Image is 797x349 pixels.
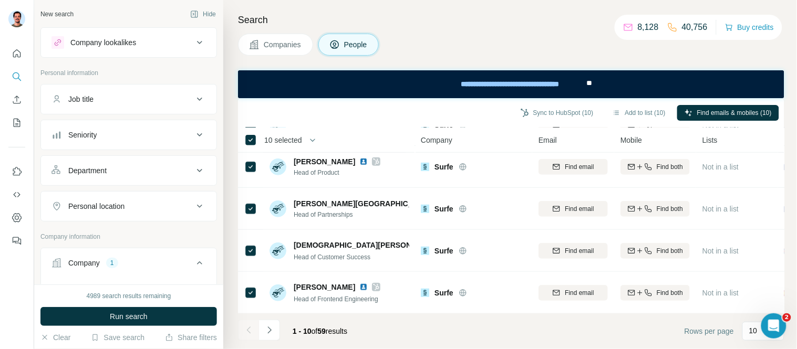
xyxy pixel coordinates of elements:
button: Use Surfe on LinkedIn [8,162,25,181]
span: Not in a list [702,247,739,255]
p: 40,756 [682,21,708,34]
button: Sync to HubSpot (10) [513,105,601,121]
p: 8,128 [638,21,659,34]
span: [PERSON_NAME][GEOGRAPHIC_DATA] [294,198,434,209]
p: Personal information [40,68,217,78]
span: Find both [657,204,683,214]
img: Logo of Surfe [421,205,429,213]
button: Use Surfe API [8,185,25,204]
button: Navigate to next page [259,320,280,341]
span: Not in a list [702,205,739,213]
span: [DEMOGRAPHIC_DATA][PERSON_NAME] [294,240,440,250]
span: [PERSON_NAME] [294,282,355,292]
button: Find email [539,285,608,301]
span: [PERSON_NAME] [294,156,355,167]
span: Head of Partnerships [294,210,409,219]
span: Find both [657,288,683,298]
button: Job title [41,87,216,112]
span: Run search [110,311,148,322]
button: Seniority [41,122,216,147]
span: Surfe [434,162,453,172]
span: of [312,327,318,335]
img: Logo of Surfe [421,163,429,171]
iframe: Banner [238,70,784,98]
div: 1 [106,258,118,268]
button: Dashboard [8,208,25,227]
div: Personal location [68,201,125,211]
span: 59 [318,327,326,335]
button: Quick start [8,44,25,63]
button: Feedback [8,231,25,250]
button: Find emails & mobiles (10) [677,105,779,121]
button: My lists [8,113,25,132]
div: Department [68,165,107,176]
span: Lists [702,135,718,145]
button: Share filters [165,332,217,343]
button: Run search [40,307,217,326]
button: Clear [40,332,70,343]
button: Search [8,67,25,86]
button: Find both [620,159,690,175]
div: Company [68,258,100,268]
span: 10 selected [264,135,302,145]
div: New search [40,9,74,19]
button: Find email [539,201,608,217]
span: Find email [565,288,594,298]
img: Avatar [270,158,286,175]
span: results [293,327,347,335]
img: Logo of Surfe [421,247,429,255]
span: Mobile [620,135,642,145]
img: Logo of Surfe [421,289,429,297]
img: Avatar [270,200,286,217]
p: Company information [40,232,217,241]
span: Not in a list [702,289,739,297]
p: 10 [749,325,758,336]
div: 4989 search results remaining [87,291,171,301]
img: Avatar [270,284,286,301]
img: LinkedIn logo [359,157,368,166]
span: Head of Product [294,168,380,177]
button: Hide [183,6,223,22]
img: LinkedIn logo [359,283,368,291]
button: Company lookalikes [41,30,216,55]
span: 1 - 10 [293,327,312,335]
span: Surfe [434,246,453,256]
img: Avatar [270,242,286,259]
button: Buy credits [725,20,774,35]
span: Find emails & mobiles (10) [697,108,772,118]
button: Personal location [41,194,216,219]
button: Add to list (10) [605,105,673,121]
button: Find both [620,243,690,259]
div: Company lookalikes [70,37,136,48]
button: Find email [539,243,608,259]
span: Rows per page [685,326,734,336]
span: Head of Customer Success [294,253,370,261]
span: Not in a list [702,163,739,171]
button: Department [41,158,216,183]
div: Select a company name or website [51,280,206,293]
button: Find both [620,285,690,301]
span: Find email [565,246,594,256]
div: Seniority [68,130,97,140]
span: Find both [657,162,683,172]
span: Surfe [434,288,453,298]
span: 2 [783,313,791,322]
span: Head of Frontend Engineering [294,295,378,303]
span: Find email [565,162,594,172]
span: Find both [657,246,683,256]
span: Companies [264,39,302,50]
button: Enrich CSV [8,90,25,109]
div: Job title [68,94,94,104]
span: Surfe [434,204,453,214]
span: Find email [565,204,594,214]
span: Company [421,135,452,145]
button: Company1 [41,250,216,280]
img: Avatar [8,10,25,27]
button: Save search [91,332,144,343]
h4: Search [238,13,784,27]
button: Find both [620,201,690,217]
span: Email [539,135,557,145]
iframe: Intercom live chat [761,313,786,339]
button: Find email [539,159,608,175]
